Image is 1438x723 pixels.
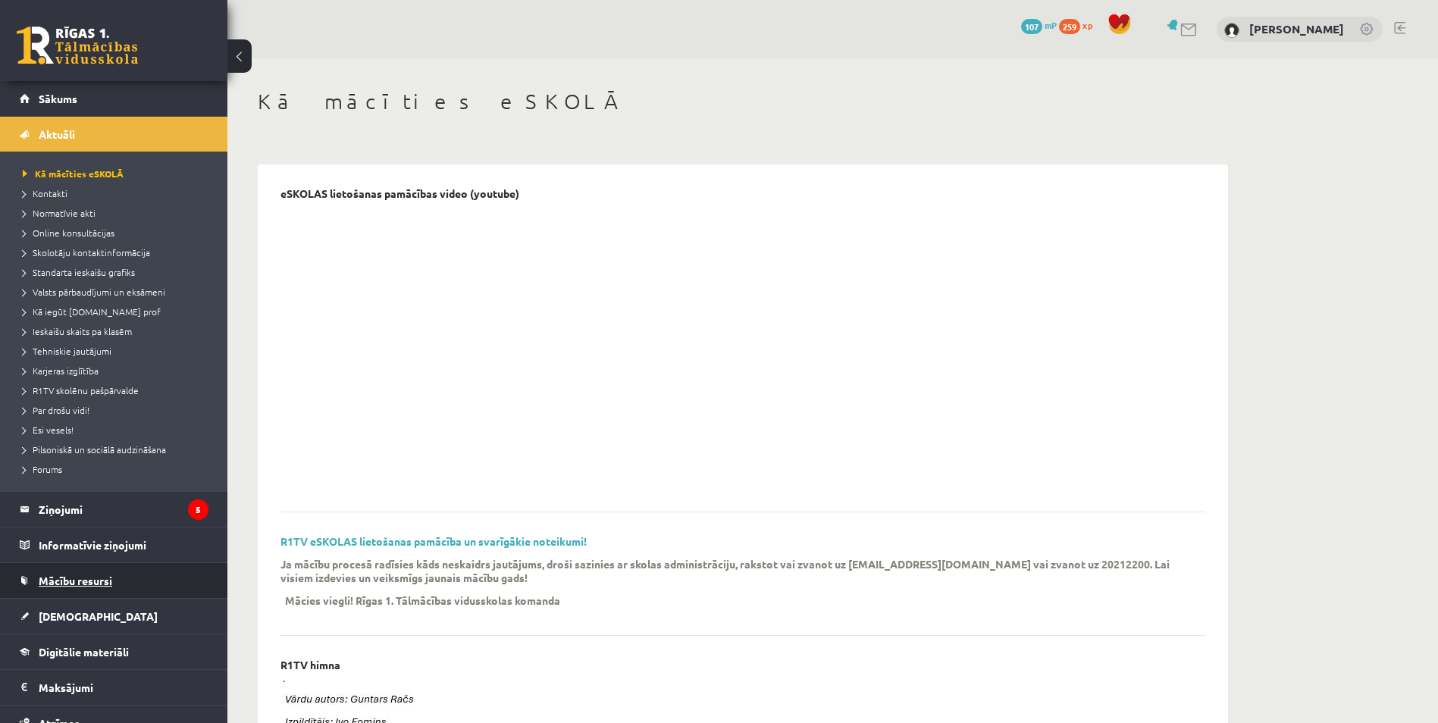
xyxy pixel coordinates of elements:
a: Rīgas 1. Tālmācības vidusskola [17,27,138,64]
a: Tehniskie jautājumi [23,344,212,358]
a: Karjeras izglītība [23,364,212,377]
span: Skolotāju kontaktinformācija [23,246,150,258]
legend: Informatīvie ziņojumi [39,527,208,562]
span: Ieskaišu skaits pa klasēm [23,325,132,337]
a: Online konsultācijas [23,226,212,239]
a: Valsts pārbaudījumi un eksāmeni [23,285,212,299]
h1: Kā mācīties eSKOLĀ [258,89,1228,114]
a: Par drošu vidi! [23,403,212,417]
span: Online konsultācijas [23,227,114,239]
legend: Ziņojumi [39,492,208,527]
span: Esi vesels! [23,424,74,436]
p: Mācies viegli! [285,593,353,607]
a: 259 xp [1059,19,1100,31]
a: Pilsoniskā un sociālā audzināšana [23,443,212,456]
i: 5 [188,499,208,520]
span: 107 [1021,19,1042,34]
span: Kā mācīties eSKOLĀ [23,167,124,180]
span: 259 [1059,19,1080,34]
a: Normatīvie akti [23,206,212,220]
a: Informatīvie ziņojumi [20,527,208,562]
span: Tehniskie jautājumi [23,345,111,357]
p: Rīgas 1. Tālmācības vidusskolas komanda [356,593,560,607]
span: Standarta ieskaišu grafiks [23,266,135,278]
a: R1TV eSKOLAS lietošanas pamācība un svarīgākie noteikumi! [280,534,587,548]
img: Ainārs Bērziņš [1224,23,1239,38]
span: Pilsoniskā un sociālā audzināšana [23,443,166,455]
span: Sākums [39,92,77,105]
span: Valsts pārbaudījumi un eksāmeni [23,286,165,298]
span: R1TV skolēnu pašpārvalde [23,384,139,396]
a: Kā iegūt [DOMAIN_NAME] prof [23,305,212,318]
a: Mācību resursi [20,563,208,598]
a: Skolotāju kontaktinformācija [23,246,212,259]
span: Kā iegūt [DOMAIN_NAME] prof [23,305,161,318]
a: R1TV skolēnu pašpārvalde [23,383,212,397]
a: Sākums [20,81,208,116]
a: [PERSON_NAME] [1249,21,1344,36]
a: Maksājumi [20,670,208,705]
legend: Maksājumi [39,670,208,705]
a: Kā mācīties eSKOLĀ [23,167,212,180]
span: Par drošu vidi! [23,404,89,416]
a: Ieskaišu skaits pa klasēm [23,324,212,338]
a: Standarta ieskaišu grafiks [23,265,212,279]
span: mP [1045,19,1057,31]
a: Ziņojumi5 [20,492,208,527]
a: [DEMOGRAPHIC_DATA] [20,599,208,634]
a: 107 mP [1021,19,1057,31]
p: R1TV himna [280,659,340,671]
p: Ja mācību procesā radīsies kāds neskaidrs jautājums, droši sazinies ar skolas administrāciju, rak... [280,557,1183,584]
a: Digitālie materiāli [20,634,208,669]
span: [DEMOGRAPHIC_DATA] [39,609,158,623]
p: eSKOLAS lietošanas pamācības video (youtube) [280,187,519,200]
a: Kontakti [23,186,212,200]
span: Mācību resursi [39,574,112,587]
span: xp [1082,19,1092,31]
span: Aktuāli [39,127,75,141]
a: Aktuāli [20,117,208,152]
span: Digitālie materiāli [39,645,129,659]
span: Karjeras izglītība [23,365,99,377]
span: Normatīvie akti [23,207,96,219]
a: Forums [23,462,212,476]
a: Esi vesels! [23,423,212,437]
span: Kontakti [23,187,67,199]
span: Forums [23,463,62,475]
